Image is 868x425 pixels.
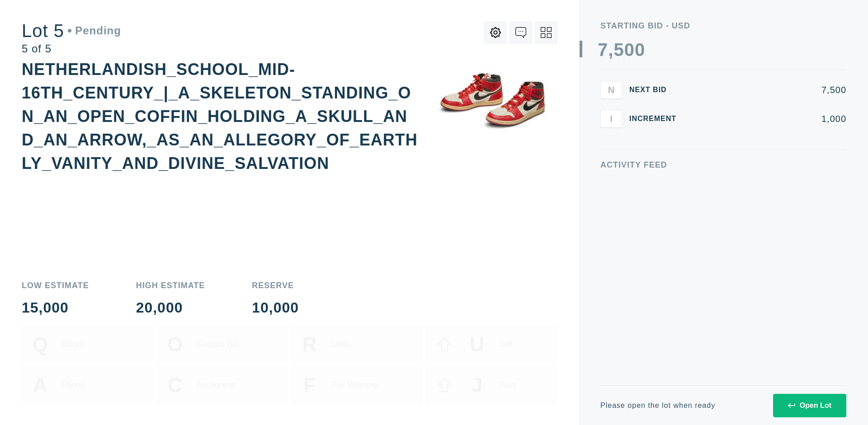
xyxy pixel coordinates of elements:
div: Open Lot [788,402,831,410]
div: 10,000 [252,300,299,315]
div: 7 [598,41,608,59]
button: N [600,81,622,99]
div: 0 [635,41,645,59]
button: I [600,110,622,128]
div: Increment [629,115,684,122]
div: Please open the lot when ready [600,402,715,409]
div: 7,500 [691,85,846,94]
div: 20,000 [136,300,205,315]
span: I [610,113,613,124]
div: 5 [613,41,624,59]
div: 0 [624,41,635,59]
div: Next Bid [629,86,684,93]
div: Lot 5 [22,22,121,40]
span: N [608,84,614,95]
div: Activity Feed [600,161,846,169]
div: Low Estimate [22,281,89,290]
div: 1,000 [691,114,846,123]
div: NETHERLANDISH_SCHOOL_MID-16TH_CENTURY_|_A_SKELETON_STANDING_ON_AN_OPEN_COFFIN_HOLDING_A_SKULL_AND... [22,60,418,173]
div: Starting Bid - USD [600,22,846,30]
div: Reserve [252,281,299,290]
div: High Estimate [136,281,205,290]
div: 5 of 5 [22,43,121,54]
div: Pending [68,25,121,36]
button: Open Lot [773,394,846,417]
div: , [608,41,613,221]
div: 15,000 [22,300,89,315]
